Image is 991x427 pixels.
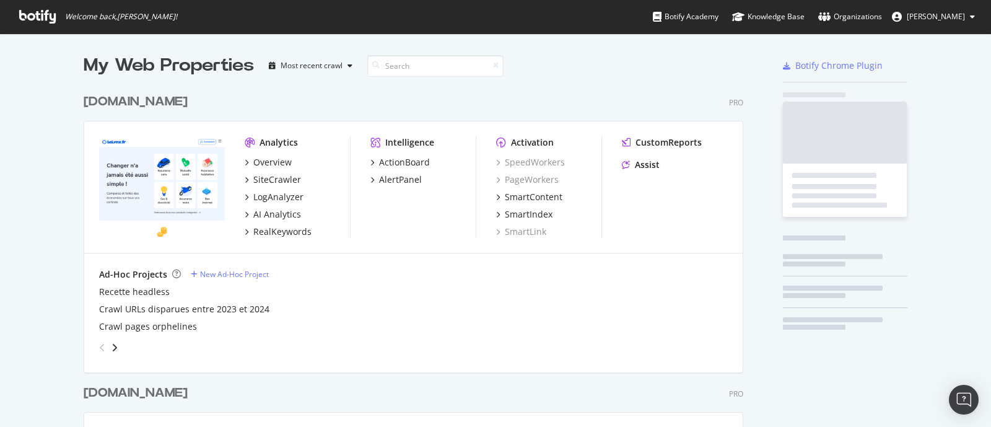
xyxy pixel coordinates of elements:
div: New Ad-Hoc Project [200,269,269,280]
div: Pro [729,389,743,399]
div: Botify Chrome Plugin [795,59,883,72]
a: LogAnalyzer [245,191,303,203]
div: RealKeywords [253,226,312,238]
a: Assist [622,159,660,171]
div: Botify Academy [653,11,718,23]
div: LogAnalyzer [253,191,303,203]
div: AI Analytics [253,208,301,221]
div: Knowledge Base [732,11,805,23]
div: AlertPanel [379,174,422,186]
input: Search [367,55,504,77]
a: Crawl URLs disparues entre 2023 et 2024 [99,303,269,315]
a: Recette headless [99,286,170,298]
a: AI Analytics [245,208,301,221]
div: My Web Properties [84,53,254,78]
a: SiteCrawler [245,174,301,186]
a: Botify Chrome Plugin [783,59,883,72]
a: Overview [245,156,292,169]
div: SiteCrawler [253,174,301,186]
a: RealKeywords [245,226,312,238]
div: Most recent crawl [281,62,343,69]
button: [PERSON_NAME] [882,7,985,27]
img: lelynx.fr [99,136,225,237]
div: CustomReports [635,136,702,149]
div: Intelligence [385,136,434,149]
a: CustomReports [622,136,702,149]
div: Ad-Hoc Projects [99,268,167,281]
div: Pro [729,97,743,108]
div: angle-left [94,338,110,358]
a: SmartContent [496,191,562,203]
div: Overview [253,156,292,169]
div: SmartIndex [505,208,552,221]
a: New Ad-Hoc Project [191,269,269,280]
a: AlertPanel [370,174,422,186]
div: Organizations [818,11,882,23]
span: Welcome back, [PERSON_NAME] ! [65,12,177,22]
a: PageWorkers [496,174,559,186]
a: SpeedWorkers [496,156,565,169]
div: Open Intercom Messenger [949,385,979,415]
a: [DOMAIN_NAME] [84,384,193,402]
div: Activation [511,136,554,149]
a: SmartIndex [496,208,552,221]
div: [DOMAIN_NAME] [84,384,188,402]
div: Assist [635,159,660,171]
div: SmartContent [505,191,562,203]
a: Crawl pages orphelines [99,320,197,333]
div: ActionBoard [379,156,430,169]
div: [DOMAIN_NAME] [84,93,188,111]
a: ActionBoard [370,156,430,169]
div: angle-right [110,341,119,354]
span: Caterina Martini [907,11,965,22]
a: [DOMAIN_NAME] [84,93,193,111]
button: Most recent crawl [264,56,357,76]
div: Analytics [260,136,298,149]
a: SmartLink [496,226,546,238]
